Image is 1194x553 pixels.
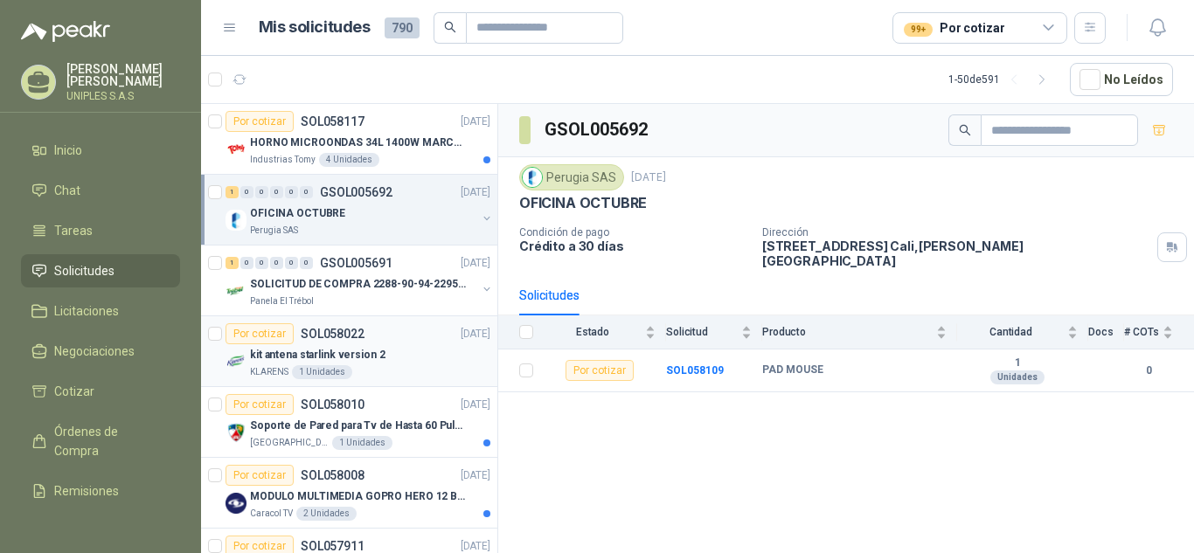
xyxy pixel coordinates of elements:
[250,418,468,434] p: Soporte de Pared para Tv de Hasta 60 Pulgadas con Brazo Articulado
[250,365,288,379] p: KLARENS
[66,91,180,101] p: UNIPLES S.A.S
[519,194,647,212] p: OFICINA OCTUBRE
[762,226,1150,238] p: Dirección
[21,335,180,368] a: Negociaciones
[762,363,823,377] b: PAD MOUSE
[226,252,494,308] a: 1 0 0 0 0 0 GSOL005691[DATE] Company LogoSOLICITUD DE COMPRA 2288-90-94-2295-96-2301-02-04Panela ...
[226,422,246,443] img: Company Logo
[957,356,1078,370] b: 1
[21,375,180,408] a: Cotizar
[54,422,163,460] span: Órdenes de Compra
[1124,363,1173,379] b: 0
[226,139,246,160] img: Company Logo
[201,104,497,175] a: Por cotizarSOL058117[DATE] Company LogoHORNO MICROONDAS 34L 1400W MARCA TORNADO.Industrias Tomy4 ...
[1088,315,1124,349] th: Docs
[21,21,110,42] img: Logo peakr
[54,342,135,361] span: Negociaciones
[519,226,748,238] p: Condición de pago
[957,326,1064,338] span: Cantidad
[300,186,313,198] div: 0
[250,224,298,238] p: Perugia SAS
[904,23,933,37] div: 99+
[250,153,316,167] p: Industrias Tomy
[285,257,298,269] div: 0
[54,221,93,240] span: Tareas
[461,114,490,130] p: [DATE]
[519,164,624,190] div: Perugia SAS
[544,326,642,338] span: Estado
[296,507,357,521] div: 2 Unidades
[255,186,268,198] div: 0
[21,474,180,508] a: Remisiones
[66,63,180,87] p: [PERSON_NAME] [PERSON_NAME]
[54,181,80,200] span: Chat
[226,394,294,415] div: Por cotizar
[226,493,246,514] img: Company Logo
[250,205,345,222] p: OFICINA OCTUBRE
[54,301,119,321] span: Licitaciones
[226,111,294,132] div: Por cotizar
[301,328,364,340] p: SOL058022
[21,174,180,207] a: Chat
[1124,326,1159,338] span: # COTs
[461,397,490,413] p: [DATE]
[762,315,957,349] th: Producto
[54,261,115,280] span: Solicitudes
[762,238,1150,268] p: [STREET_ADDRESS] Cali , [PERSON_NAME][GEOGRAPHIC_DATA]
[319,153,379,167] div: 4 Unidades
[519,238,748,253] p: Crédito a 30 días
[519,286,580,305] div: Solicitudes
[226,257,239,269] div: 1
[292,365,352,379] div: 1 Unidades
[259,15,371,40] h1: Mis solicitudes
[301,540,364,552] p: SOL057911
[54,141,82,160] span: Inicio
[762,326,933,338] span: Producto
[270,257,283,269] div: 0
[904,18,1004,38] div: Por cotizar
[666,315,762,349] th: Solicitud
[301,398,364,411] p: SOL058010
[1124,315,1194,349] th: # COTs
[250,507,293,521] p: Caracol TV
[255,257,268,269] div: 0
[631,169,666,186] p: [DATE]
[301,115,364,128] p: SOL058117
[1070,63,1173,96] button: No Leídos
[250,276,468,293] p: SOLICITUD DE COMPRA 2288-90-94-2295-96-2301-02-04
[201,387,497,458] a: Por cotizarSOL058010[DATE] Company LogoSoporte de Pared para Tv de Hasta 60 Pulgadas con Brazo Ar...
[226,323,294,344] div: Por cotizar
[201,458,497,529] a: Por cotizarSOL058008[DATE] Company LogoMODULO MULTIMEDIA GOPRO HERO 12 BLACKCaracol TV2 Unidades
[332,436,392,450] div: 1 Unidades
[444,21,456,33] span: search
[385,17,420,38] span: 790
[545,116,650,143] h3: GSOL005692
[250,436,329,450] p: [GEOGRAPHIC_DATA][PERSON_NAME]
[250,347,385,363] p: kit antena starlink version 2
[226,210,246,231] img: Company Logo
[21,415,180,467] a: Órdenes de Compra
[21,134,180,167] a: Inicio
[226,186,239,198] div: 1
[301,469,364,481] p: SOL058008
[270,186,283,198] div: 0
[21,214,180,247] a: Tareas
[300,257,313,269] div: 0
[959,124,971,136] span: search
[226,351,246,372] img: Company Logo
[544,315,666,349] th: Estado
[250,135,468,151] p: HORNO MICROONDAS 34L 1400W MARCA TORNADO.
[957,315,1088,349] th: Cantidad
[948,66,1056,93] div: 1 - 50 de 591
[201,316,497,387] a: Por cotizarSOL058022[DATE] Company Logokit antena starlink version 2KLARENS1 Unidades
[666,326,738,338] span: Solicitud
[461,184,490,201] p: [DATE]
[240,186,253,198] div: 0
[240,257,253,269] div: 0
[21,294,180,328] a: Licitaciones
[285,186,298,198] div: 0
[226,465,294,486] div: Por cotizar
[21,254,180,287] a: Solicitudes
[54,481,119,501] span: Remisiones
[461,255,490,272] p: [DATE]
